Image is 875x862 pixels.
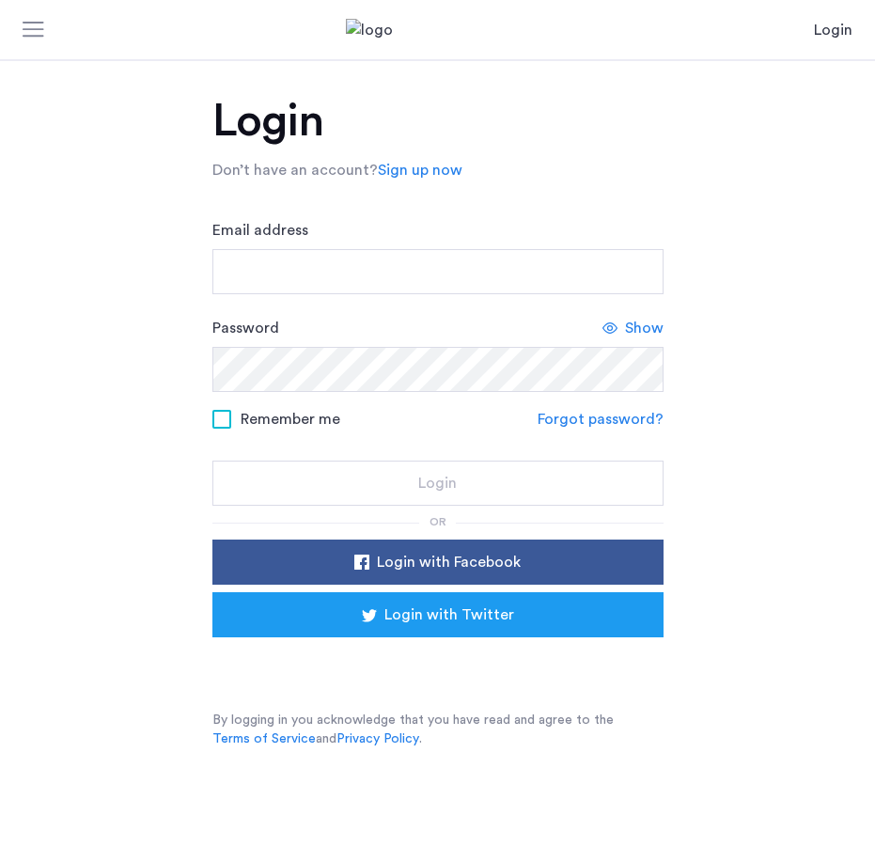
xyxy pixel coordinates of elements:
button: button [212,461,664,506]
label: Password [212,317,279,339]
span: Login [418,472,457,494]
h1: Login [212,99,664,144]
a: Forgot password? [538,408,664,431]
a: Terms of Service [212,729,316,748]
span: or [430,516,446,527]
button: button [212,540,664,585]
a: Login [814,19,852,41]
a: Sign up now [378,159,462,181]
span: Login with Facebook [377,551,521,573]
label: Email address [212,219,308,242]
p: By logging in you acknowledge that you have read and agree to the and . [212,711,664,748]
a: Privacy Policy [336,729,419,748]
span: Show [625,317,664,339]
a: Cazamio Logo [346,19,530,41]
span: Remember me [241,408,340,431]
button: button [212,592,664,637]
span: Don’t have an account? [212,163,378,178]
img: logo [346,19,530,41]
span: Login with Twitter [384,603,514,626]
